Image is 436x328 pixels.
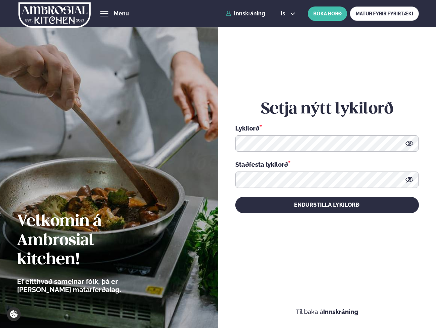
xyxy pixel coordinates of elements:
[235,160,419,169] div: Staðfesta lykilorð
[235,308,419,316] p: Til baka á
[18,1,91,29] img: logo
[350,6,419,21] a: MATUR FYRIR FYRIRTÆKI
[100,10,108,18] button: hamburger
[281,11,287,16] span: is
[323,308,358,315] a: Innskráning
[275,11,301,16] button: is
[235,100,419,119] h2: Setja nýtt lykilorð
[226,11,265,17] a: Innskráning
[7,307,21,321] a: Cookie settings
[17,277,159,294] p: Ef eitthvað sameinar fólk, þá er [PERSON_NAME] matarferðalag.
[308,6,347,21] button: BÓKA BORÐ
[235,197,419,213] button: Endurstilla lykilorð
[235,124,419,133] div: Lykilorð
[17,212,159,270] h2: Velkomin á Ambrosial kitchen!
